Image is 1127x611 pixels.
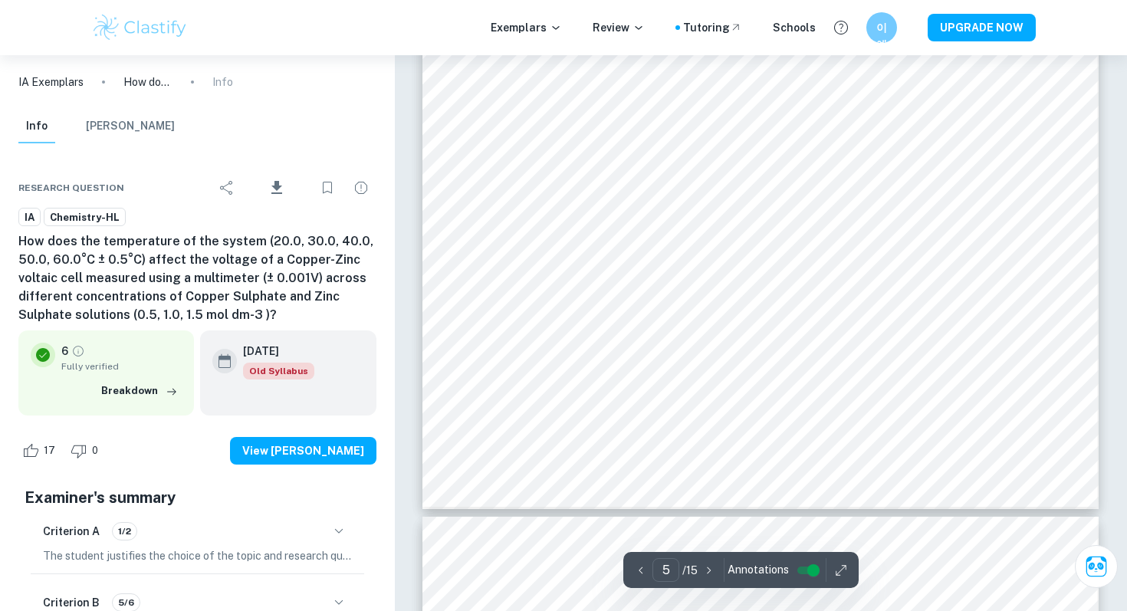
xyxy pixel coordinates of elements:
[243,343,302,360] h6: [DATE]
[230,437,376,465] button: View [PERSON_NAME]
[113,596,140,609] span: 5/6
[928,14,1036,41] button: UPGRADE NOW
[18,181,124,195] span: Research question
[84,443,107,458] span: 0
[18,208,41,227] a: IA
[43,594,100,611] h6: Criterion B
[312,172,343,203] div: Bookmark
[728,562,789,578] span: Annotations
[71,344,85,358] a: Grade fully verified
[25,486,370,509] h5: Examiner's summary
[43,547,352,564] p: The student justifies the choice of the topic and research question by highlighting the global re...
[1075,545,1118,588] button: Ask Clai
[18,232,376,324] h6: How does the temperature of the system (20.0, 30.0, 40.0, 50.0, 60.0°C ± 0.5°C) affect the voltag...
[91,12,189,43] img: Clastify logo
[43,523,100,540] h6: Criterion A
[44,210,125,225] span: Chemistry-HL
[67,439,107,463] div: Dislike
[683,19,742,36] a: Tutoring
[113,524,136,538] span: 1/2
[18,110,55,143] button: Info
[61,343,68,360] p: 6
[243,363,314,379] div: Starting from the May 2025 session, the Chemistry IA requirements have changed. It's OK to refer ...
[19,210,40,225] span: IA
[212,172,242,203] div: Share
[44,208,126,227] a: Chemistry-HL
[123,74,172,90] p: How does the temperature of the system (20.0, 30.0, 40.0, 50.0, 60.0°C ± 0.5°C) affect the voltag...
[491,19,562,36] p: Exemplars
[346,172,376,203] div: Report issue
[773,19,816,36] a: Schools
[86,110,175,143] button: [PERSON_NAME]
[18,439,64,463] div: Like
[593,19,645,36] p: Review
[873,19,891,36] h6: 이예
[245,168,309,208] div: Download
[61,360,182,373] span: Fully verified
[97,379,182,402] button: Breakdown
[243,363,314,379] span: Old Syllabus
[682,562,698,579] p: / 15
[828,15,854,41] button: Help and Feedback
[35,443,64,458] span: 17
[18,74,84,90] a: IA Exemplars
[212,74,233,90] p: Info
[866,12,897,43] button: 이예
